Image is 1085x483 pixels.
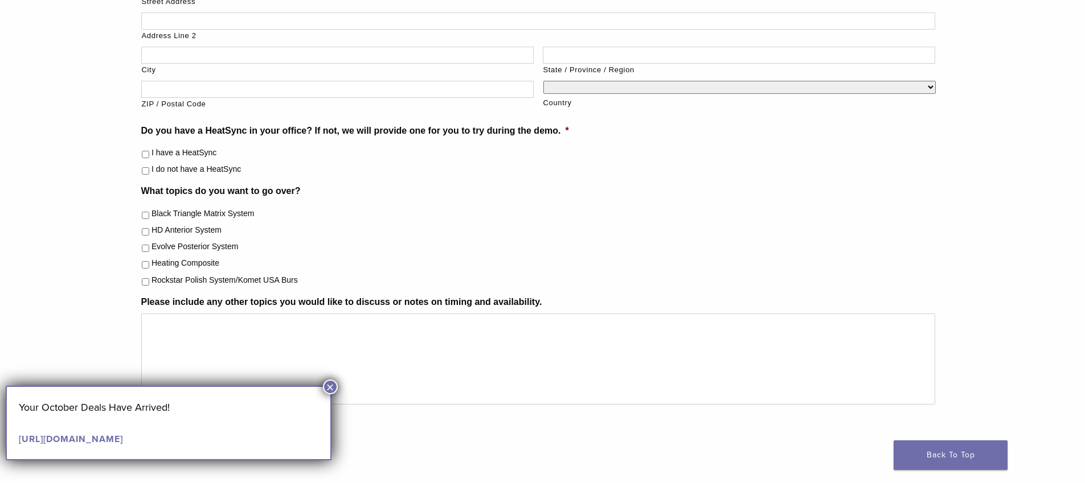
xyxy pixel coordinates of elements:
label: Country [543,97,935,109]
label: Please include any other topics you would like to discuss or notes on timing and availability. [141,296,542,308]
a: Back To Top [894,440,1008,470]
label: Do you have a HeatSync in your office? If not, we will provide one for you to try during the demo. [141,125,569,137]
label: City [142,64,534,76]
label: I do not have a HeatSync [152,163,241,175]
a: [URL][DOMAIN_NAME] [19,434,123,445]
label: Evolve Posterior System [152,241,239,253]
label: What topics do you want to go over? [141,185,301,197]
p: Your October Deals Have Arrived! [19,399,318,416]
label: Heating Composite [152,257,219,269]
label: ZIP / Postal Code [142,98,534,110]
label: Rockstar Polish System/Komet USA Burs [152,274,298,286]
label: HD Anterior System [152,224,222,236]
label: Address Line 2 [142,30,935,42]
label: I have a HeatSync [152,147,216,159]
button: Close [323,379,338,394]
label: Black Triangle Matrix System [152,208,255,220]
label: State / Province / Region [543,64,935,76]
